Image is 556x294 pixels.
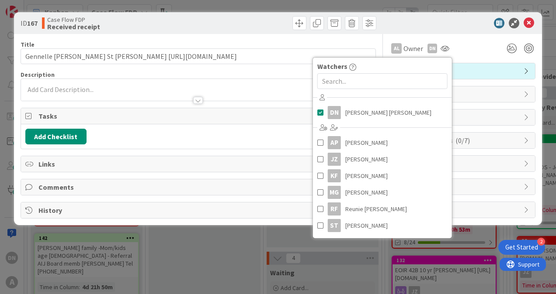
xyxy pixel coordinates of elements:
[313,201,452,217] a: RFReunie [PERSON_NAME]
[313,168,452,184] a: KF[PERSON_NAME]
[328,186,341,199] div: MG
[38,205,360,215] span: History
[18,1,40,12] span: Support
[345,136,388,149] span: [PERSON_NAME]
[407,112,519,123] span: Block
[455,136,470,145] span: ( 0/7 )
[313,104,452,121] a: DN[PERSON_NAME] [PERSON_NAME]
[25,129,87,144] button: Add Checklist
[27,19,38,27] b: 167
[407,158,519,169] span: Attachments
[345,169,388,182] span: [PERSON_NAME]
[328,153,341,166] div: JZ
[407,181,519,192] span: Mirrors
[21,48,376,64] input: type card name here...
[313,134,452,151] a: AP[PERSON_NAME]
[403,43,423,54] span: Owner
[407,89,519,99] span: Dates
[328,169,341,182] div: KF
[407,205,519,215] span: Metrics
[313,217,452,234] a: ST[PERSON_NAME]
[345,202,407,215] span: Reunie [PERSON_NAME]
[21,71,55,79] span: Description
[391,43,402,54] div: AL
[328,106,341,119] div: DN
[427,44,437,53] div: DN
[313,184,452,201] a: MG[PERSON_NAME]
[407,66,519,76] span: I-90
[537,238,545,246] div: 2
[505,243,538,252] div: Get Started
[38,159,360,169] span: Links
[38,182,360,192] span: Comments
[328,202,341,215] div: RF
[313,151,452,168] a: JZ[PERSON_NAME]
[38,111,360,121] span: Tasks
[47,16,100,23] span: Case Flow FDP
[317,73,448,89] input: Search...
[345,186,388,199] span: [PERSON_NAME]
[328,219,341,232] div: ST
[345,219,388,232] span: [PERSON_NAME]
[313,234,452,250] a: YC[PERSON_NAME]
[498,240,545,255] div: Open Get Started checklist, remaining modules: 2
[407,135,519,146] span: Custom Fields
[317,61,347,72] span: Watchers
[328,136,341,149] div: AP
[345,153,388,166] span: [PERSON_NAME]
[21,41,35,48] label: Title
[345,106,431,119] span: [PERSON_NAME] [PERSON_NAME]
[21,18,38,28] span: ID
[47,23,100,30] b: Received receipt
